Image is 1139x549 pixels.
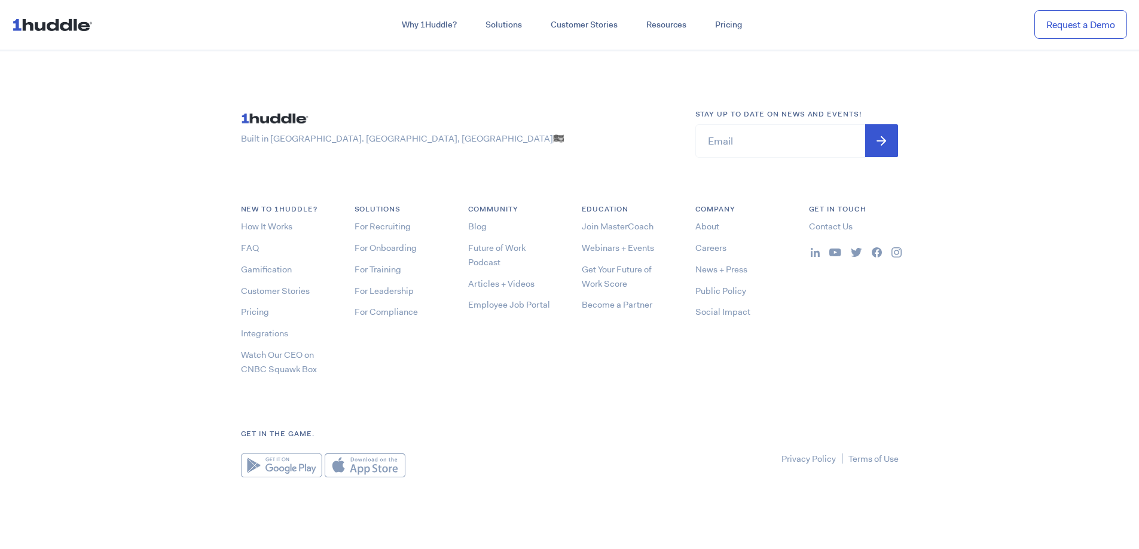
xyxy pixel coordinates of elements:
[468,242,526,268] a: Future of Work Podcast
[865,124,898,157] input: Submit
[355,306,418,318] a: For Compliance
[582,263,652,290] a: Get Your Future of Work Score
[809,204,899,215] h6: Get in Touch
[632,14,701,36] a: Resources
[12,13,97,36] img: ...
[582,299,652,311] a: Become a Partner
[241,428,899,440] h6: Get in the game.
[695,124,899,157] input: Email
[241,242,259,254] a: FAQ
[355,285,414,297] a: For Leadership
[1034,10,1127,39] a: Request a Demo
[241,453,322,477] img: Google Play Store
[241,327,288,339] a: Integrations
[582,242,654,254] a: Webinars + Events
[695,263,747,275] a: News + Press
[695,306,750,318] a: Social Impact
[241,349,317,375] a: Watch Our CEO on CNBC Squawk Box
[811,248,820,257] img: ...
[471,14,536,36] a: Solutions
[851,248,862,257] img: ...
[695,204,785,215] h6: COMPANY
[241,133,671,145] p: Built in [GEOGRAPHIC_DATA]. [GEOGRAPHIC_DATA], [GEOGRAPHIC_DATA]
[355,242,417,254] a: For Onboarding
[387,14,471,36] a: Why 1Huddle?
[355,263,401,275] a: For Training
[829,249,841,257] img: ...
[695,220,719,232] a: About
[582,220,654,232] a: Join MasterCoach
[355,220,411,232] a: For Recruiting
[241,109,313,128] img: ...
[241,285,310,297] a: Customer Stories
[536,14,632,36] a: Customer Stories
[848,453,899,465] a: Terms of Use
[355,204,444,215] h6: Solutions
[809,220,853,232] a: Contact Us
[781,453,836,465] a: Privacy Policy
[582,204,671,215] h6: Education
[553,133,564,145] span: 🇺🇸
[891,247,902,257] img: ...
[695,242,726,254] a: Careers
[468,220,487,232] a: Blog
[241,263,292,275] a: Gamification
[695,109,899,120] h6: Stay up to date on news and events!
[872,247,882,257] img: ...
[701,14,756,36] a: Pricing
[468,299,550,311] a: Employee Job Portal
[241,306,269,318] a: Pricing
[241,220,292,232] a: How It Works
[695,285,746,297] a: Public Policy
[468,204,558,215] h6: COMMUNITY
[325,453,405,477] img: Apple App Store
[468,278,535,290] a: Articles + Videos
[241,204,331,215] h6: NEW TO 1HUDDLE?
